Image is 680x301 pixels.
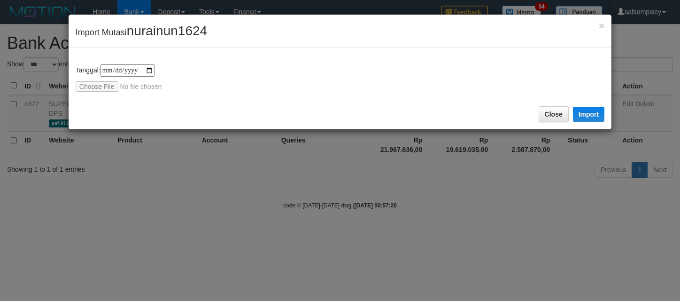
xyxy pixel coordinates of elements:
[76,28,207,37] span: Import Mutasi
[599,20,604,31] span: ×
[76,64,604,92] div: Tanggal:
[539,106,569,122] button: Close
[599,21,604,31] button: Close
[127,24,207,38] span: nurainun1624
[573,107,605,122] button: Import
